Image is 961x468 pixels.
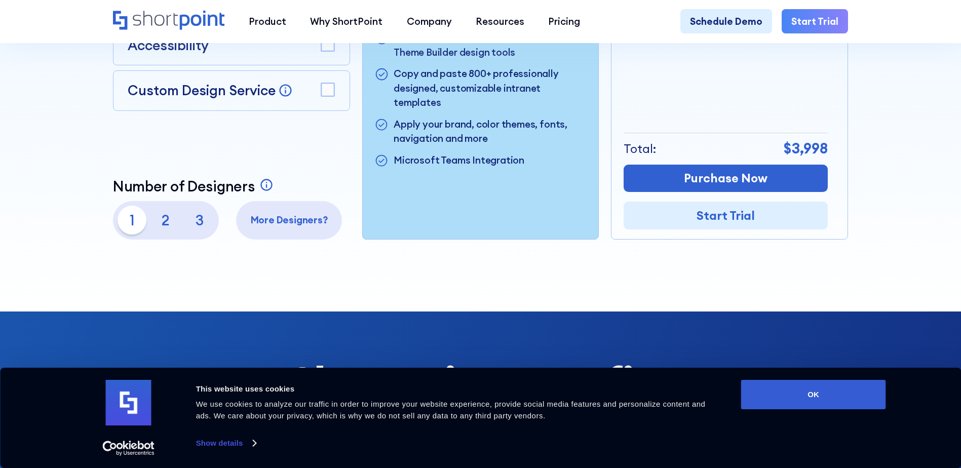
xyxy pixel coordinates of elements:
h2: ShortPoint Benefits [113,360,848,407]
p: $3,998 [784,138,828,160]
a: Purchase Now [624,165,828,192]
p: Microsoft Teams Integration [394,153,524,169]
div: Company [407,14,452,28]
a: Schedule Demo [680,9,772,33]
p: Includes Page Builder Live Mode and Theme Builder design tools [394,30,587,59]
p: Copy and paste 800+ professionally designed, customizable intranet templates [394,66,587,109]
a: Start Trial [782,9,848,33]
iframe: Chat Widget [779,350,961,468]
a: Start Trial [624,202,828,229]
div: This website uses cookies [196,383,718,395]
a: Usercentrics Cookiebot - opens in a new window [84,441,173,456]
p: Number of Designers [113,178,255,195]
p: 2 [151,206,180,235]
p: Custom Design Service [128,82,276,99]
div: Product [249,14,286,28]
p: More Designers? [241,213,337,227]
a: Number of Designers [113,178,277,195]
p: 1 [118,206,146,235]
button: OK [741,380,886,409]
p: Accessibility [128,35,209,56]
p: Apply your brand, color themes, fonts, navigation and more [394,117,587,146]
a: Company [395,9,464,33]
a: Resources [464,9,536,33]
a: Why ShortPoint [298,9,395,33]
img: logo [106,380,151,425]
div: Why ShortPoint [310,14,382,28]
a: Home [113,11,225,31]
a: Show details [196,436,256,451]
a: Product [237,9,298,33]
p: 3 [185,206,214,235]
p: Total: [624,140,657,158]
div: Resources [476,14,524,28]
span: We use cookies to analyze our traffic in order to improve your website experience, provide social... [196,400,706,420]
div: Pricing [548,14,580,28]
a: Pricing [536,9,592,33]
